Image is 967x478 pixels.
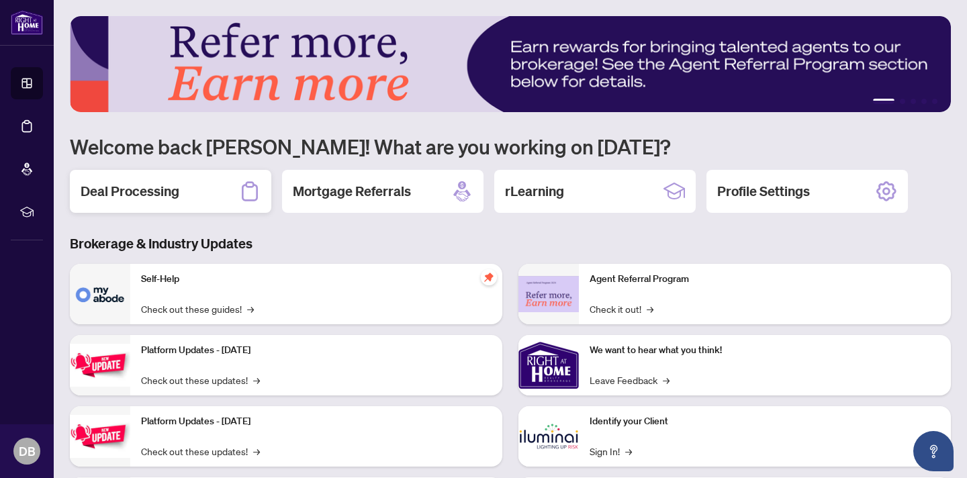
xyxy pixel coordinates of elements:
button: 5 [932,99,937,104]
p: Agent Referral Program [590,272,940,287]
span: pushpin [481,269,497,285]
a: Check out these updates!→ [141,373,260,387]
p: We want to hear what you think! [590,343,940,358]
span: DB [19,442,36,461]
button: 1 [873,99,894,104]
h2: rLearning [505,182,564,201]
button: 4 [921,99,927,104]
button: 2 [900,99,905,104]
img: Slide 0 [70,16,951,112]
h2: Mortgage Referrals [293,182,411,201]
img: Agent Referral Program [518,276,579,313]
h1: Welcome back [PERSON_NAME]! What are you working on [DATE]? [70,134,951,159]
span: → [253,373,260,387]
span: → [663,373,670,387]
p: Platform Updates - [DATE] [141,414,492,429]
img: Platform Updates - July 8, 2025 [70,415,130,457]
img: Identify your Client [518,406,579,467]
a: Check out these updates!→ [141,444,260,459]
a: Check out these guides!→ [141,301,254,316]
h3: Brokerage & Industry Updates [70,234,951,253]
span: → [647,301,653,316]
p: Identify your Client [590,414,940,429]
img: We want to hear what you think! [518,335,579,395]
h2: Profile Settings [717,182,810,201]
p: Platform Updates - [DATE] [141,343,492,358]
img: Self-Help [70,264,130,324]
span: → [247,301,254,316]
button: Open asap [913,431,954,471]
span: → [253,444,260,459]
p: Self-Help [141,272,492,287]
button: 3 [911,99,916,104]
a: Leave Feedback→ [590,373,670,387]
span: → [625,444,632,459]
img: logo [11,10,43,35]
a: Check it out!→ [590,301,653,316]
h2: Deal Processing [81,182,179,201]
a: Sign In!→ [590,444,632,459]
img: Platform Updates - July 21, 2025 [70,344,130,386]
